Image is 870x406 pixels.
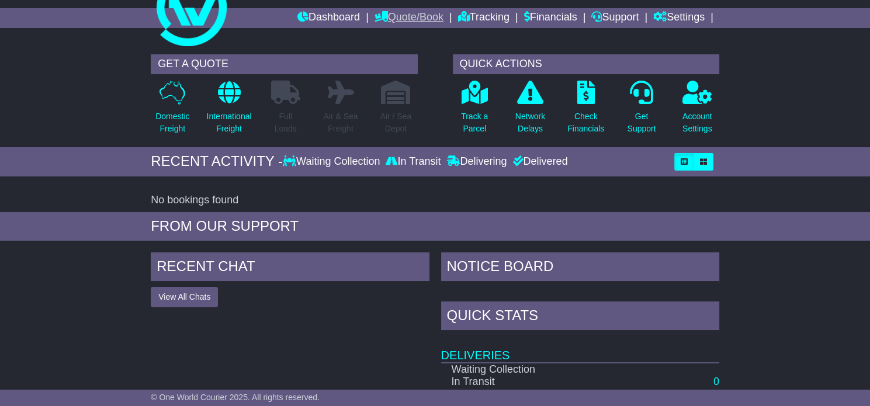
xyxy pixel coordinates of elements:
[151,194,719,207] div: No bookings found
[460,80,488,141] a: Track aParcel
[567,80,605,141] a: CheckFinancials
[682,110,712,135] p: Account Settings
[441,376,643,388] td: In Transit
[323,110,358,135] p: Air & Sea Freight
[151,153,283,170] div: RECENT ACTIVITY -
[283,155,383,168] div: Waiting Collection
[151,287,218,307] button: View All Chats
[653,8,705,28] a: Settings
[461,110,488,135] p: Track a Parcel
[441,333,719,363] td: Deliveries
[151,218,719,235] div: FROM OUR SUPPORT
[375,8,443,28] a: Quote/Book
[441,388,643,401] td: Delivering
[441,301,719,333] div: Quick Stats
[567,110,604,135] p: Check Financials
[682,80,713,141] a: AccountSettings
[713,376,719,387] a: 0
[206,80,252,141] a: InternationalFreight
[509,155,567,168] div: Delivered
[443,155,509,168] div: Delivering
[626,80,656,141] a: GetSupport
[524,8,577,28] a: Financials
[271,110,300,135] p: Full Loads
[713,388,719,400] a: 0
[151,393,320,402] span: © One World Courier 2025. All rights reserved.
[151,54,417,74] div: GET A QUOTE
[206,110,251,135] p: International Freight
[515,80,546,141] a: NetworkDelays
[441,363,643,376] td: Waiting Collection
[380,110,411,135] p: Air / Sea Depot
[297,8,360,28] a: Dashboard
[155,80,190,141] a: DomesticFreight
[155,110,189,135] p: Domestic Freight
[458,8,509,28] a: Tracking
[151,252,429,284] div: RECENT CHAT
[441,252,719,284] div: NOTICE BOARD
[591,8,639,28] a: Support
[453,54,719,74] div: QUICK ACTIONS
[627,110,656,135] p: Get Support
[383,155,443,168] div: In Transit
[515,110,545,135] p: Network Delays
